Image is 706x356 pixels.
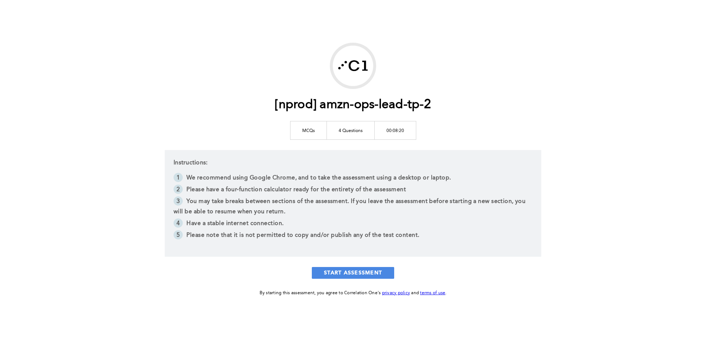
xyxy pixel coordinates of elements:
[275,97,431,113] h1: [nprod] amzn-ops-lead-tp-2
[327,121,374,139] td: 4 Questions
[374,121,416,139] td: 00:08:20
[174,196,532,218] li: You may take breaks between sections of the assessment. If you leave the assessment before starti...
[290,121,327,139] td: MCQs
[174,185,532,196] li: Please have a four-function calculator ready for the entirety of the assessment
[420,291,445,295] a: terms of use
[165,150,541,257] div: Instructions:
[260,289,447,297] div: By starting this assessment, you agree to Correlation One's and .
[174,230,532,242] li: Please note that it is not permitted to copy and/or publish any of the test content.
[312,267,394,279] button: START ASSESSMENT
[174,218,532,230] li: Have a stable internet connection.
[174,173,532,185] li: We recommend using Google Chrome, and to take the assessment using a desktop or laptop.
[382,291,410,295] a: privacy policy
[333,46,373,86] img: Correlation One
